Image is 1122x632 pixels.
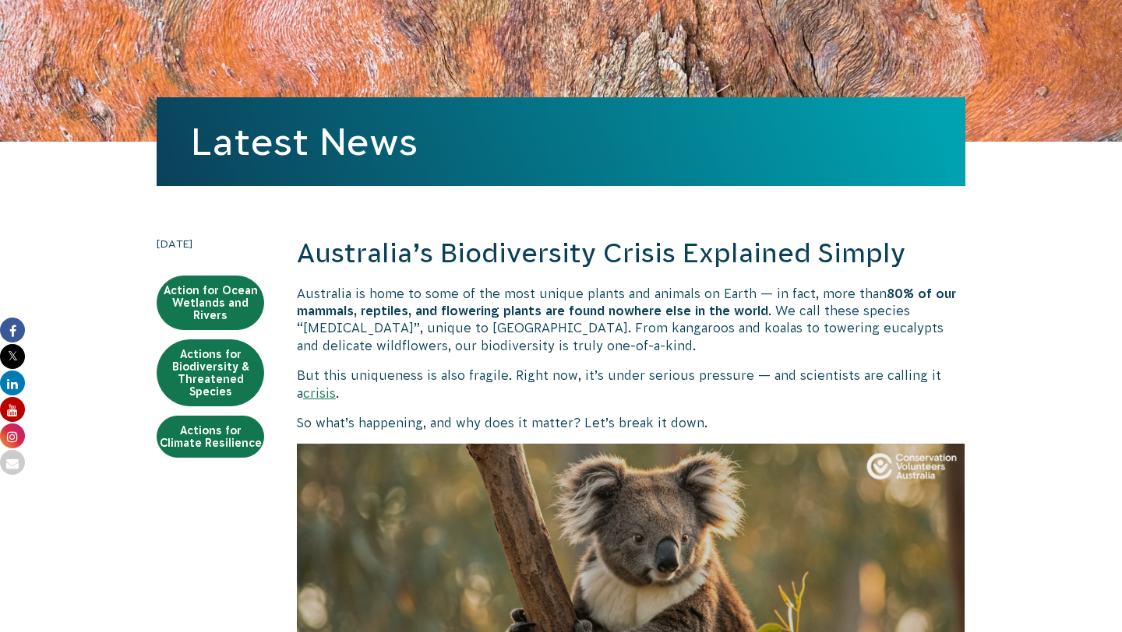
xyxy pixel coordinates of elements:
[297,235,965,272] h2: Australia’s Biodiversity Crisis Explained Simply
[157,235,264,252] time: [DATE]
[157,339,264,406] a: Actions for Biodiversity & Threatened Species
[157,276,264,330] a: Action for Ocean Wetlands and Rivers
[157,416,264,458] a: Actions for Climate Resilience
[297,286,956,318] b: 80% of our mammals, reptiles, and flowering plants are found nowhere else in the world
[303,386,336,400] a: crisis
[297,285,965,355] p: Australia is home to some of the most unique plants and animals on Earth — in fact, more than . W...
[297,414,965,431] p: So what’s happening, and why does it matter? Let’s break it down.
[297,367,965,402] p: But this uniqueness is also fragile. Right now, it’s under serious pressure — and scientists are ...
[191,121,418,163] a: Latest News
